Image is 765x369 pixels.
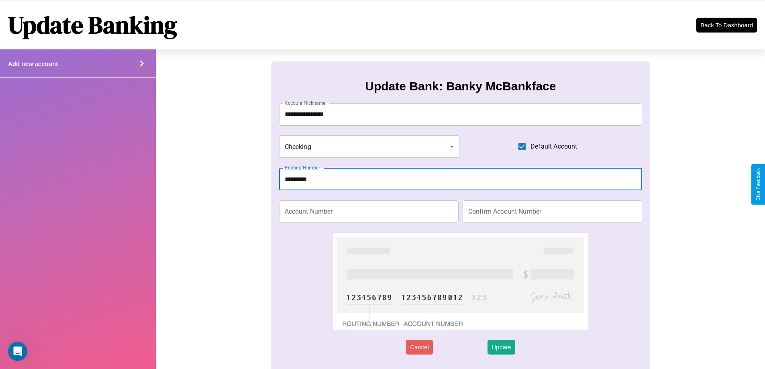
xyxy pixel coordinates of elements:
button: Update [488,340,515,355]
h4: Add new account [8,60,58,67]
img: check [333,233,588,330]
button: Back To Dashboard [696,18,757,33]
div: Checking [279,135,460,158]
label: Routing Number [285,164,320,171]
span: Default Account [530,142,577,151]
label: Account Nickname [285,100,326,106]
iframe: Intercom live chat [8,342,27,361]
h3: Update Bank: Banky McBankface [365,80,556,93]
h1: Update Banking [8,8,177,41]
div: Give Feedback [755,168,761,201]
button: Cancel [406,340,433,355]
